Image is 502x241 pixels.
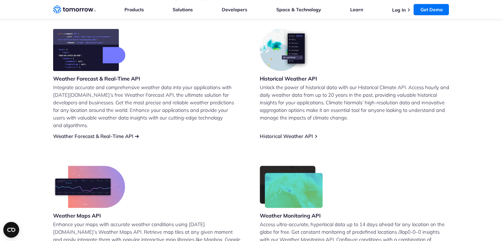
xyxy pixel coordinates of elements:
a: Solutions [173,7,193,13]
h3: Weather Forecast & Real-Time API [53,75,140,82]
a: Log In [392,7,405,13]
h3: Weather Monitoring API [260,212,323,219]
p: Integrate accurate and comprehensive weather data into your applications with [DATE][DOMAIN_NAME]... [53,84,243,129]
button: Open CMP widget [3,222,19,238]
a: Products [124,7,144,13]
a: Space & Technology [276,7,321,13]
a: Weather Forecast & Real-Time API [53,133,133,139]
a: Developers [222,7,247,13]
h3: Historical Weather API [260,75,317,82]
h3: Weather Maps API [53,212,125,219]
p: Unlock the power of historical data with our Historical Climate API. Access hourly and daily weat... [260,84,449,121]
a: Home link [53,5,96,15]
a: Get Demo [414,4,449,15]
a: Learn [350,7,363,13]
a: Historical Weather API [260,133,313,139]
